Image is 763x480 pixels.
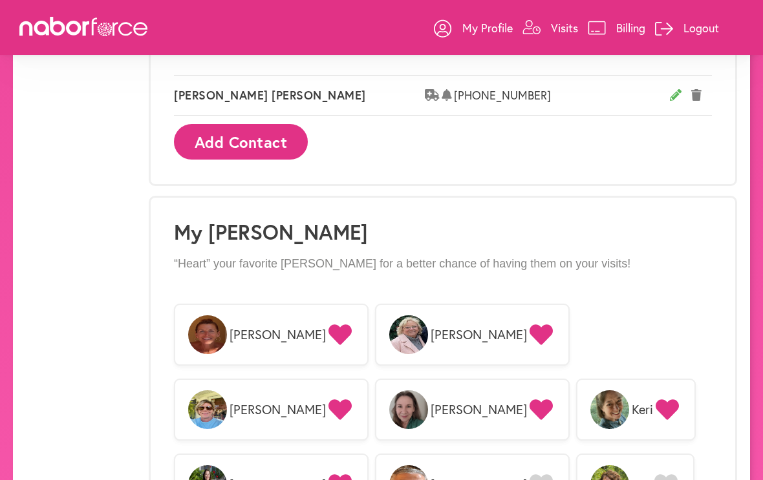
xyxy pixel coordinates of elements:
span: [PERSON_NAME] [431,402,527,417]
img: YFjhKXiRTHKIYKLGqnwN [389,390,428,429]
span: [PHONE_NUMBER] [454,89,670,103]
h1: My [PERSON_NAME] [174,220,712,244]
img: OEdbv966SgGQPHiQxgyv [188,315,227,354]
img: HSf1RpRmSP22OYgFKaW7 [389,315,428,354]
p: Visits [551,20,578,36]
a: Visits [522,8,578,47]
a: Billing [588,8,645,47]
p: “Heart” your favorite [PERSON_NAME] for a better chance of having them on your visits! [174,257,712,271]
img: G7oy9wHHRkO686c5XOiB [188,390,227,429]
a: My Profile [434,8,513,47]
p: My Profile [462,20,513,36]
p: Logout [683,20,719,36]
button: Add Contact [174,124,308,160]
span: [PERSON_NAME] [PERSON_NAME] [174,89,425,103]
span: [PERSON_NAME] [230,402,326,417]
span: Keri [632,402,653,417]
img: HaYWxHrQiSFxH9MtcOwh [590,390,629,429]
a: Logout [655,8,719,47]
span: [PERSON_NAME] [431,327,527,342]
span: [PERSON_NAME] [230,327,326,342]
p: Billing [616,20,645,36]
